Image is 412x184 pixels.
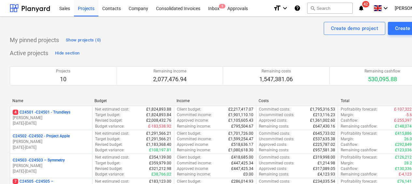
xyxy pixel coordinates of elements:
p: Uncommitted costs : [259,136,294,142]
i: keyboard_arrow_down [382,4,390,12]
p: Remaining income : [177,147,211,153]
p: Cashflow : [341,142,358,147]
p: Target budget : [95,136,121,142]
p: Budget variance : [95,147,124,153]
p: £317,089.05 [313,166,335,172]
p: Approved costs : [259,166,287,172]
p: Committed costs : [259,155,290,160]
p: Remaining costs : [259,147,289,153]
p: 530,095.88 [364,75,400,83]
p: Remaining costs : [259,124,289,129]
span: search [310,6,315,11]
p: C24502 - C24502 - Project Apple [13,133,70,139]
p: Revised budget : [95,166,123,172]
p: £1,183,368.40 [146,142,171,147]
div: Show projects (0) [66,37,101,44]
p: Approved income : [177,166,209,172]
p: Remaining cashflow : [341,124,377,129]
p: £354,139.00 [149,155,171,160]
p: Remaining income : [177,172,211,177]
p: [DATE] - [DATE] [13,169,90,174]
p: Margin : [341,136,354,142]
p: £2,008,432.76 [146,118,171,123]
p: Committed income : [177,136,212,142]
p: £1,291,566.21 [146,136,171,142]
p: £1,901,110.10 [228,112,253,118]
p: 1,547,381.06 [259,75,293,83]
div: C24502 -C24502 - Project Apple[PERSON_NAME][DATE]-[DATE] [13,133,90,150]
p: £-183,538.92 [148,124,171,129]
div: Hide section [55,50,79,57]
p: Uncommitted costs : [259,161,294,166]
p: Revised budget : [95,142,123,147]
p: Margin : [341,112,354,118]
div: Budget [94,99,171,103]
p: Committed costs : [259,131,290,136]
p: £1,599,254.47 [228,136,253,142]
p: £319,998.00 [313,155,335,160]
button: Hide section [53,48,81,58]
p: Cashflow : [341,166,358,172]
button: Show projects (0) [64,35,103,45]
button: Search [307,3,353,14]
iframe: Chat Widget [379,153,412,184]
p: £537,635.38 [313,136,335,142]
p: Remaining income : [177,124,211,129]
p: £38,766.02 [151,172,171,177]
p: [PERSON_NAME] [13,163,90,169]
p: £447,425.34 [231,161,253,166]
p: £645,733.02 [313,131,335,136]
p: Net estimated cost : [95,155,129,160]
p: Margin : [341,161,354,166]
p: [PERSON_NAME] [13,139,90,145]
p: £225,787.02 [313,142,335,147]
p: Budget variance : [95,124,124,129]
div: Costs [259,99,335,103]
p: Budget variance : [95,172,124,177]
p: Profitability forecast : [341,107,377,112]
p: Cashflow : [341,118,358,123]
p: £957,581.38 [313,147,335,153]
p: Remaining costs : [259,172,289,177]
p: Remaining cashflow : [341,147,377,153]
i: notifications [358,4,364,12]
p: £1,291,566.21 [146,131,171,136]
p: £4,123.93 [318,172,335,177]
p: Active projects [10,49,48,57]
p: £1,214.98 [318,161,335,166]
p: 10 [56,75,70,83]
p: £795,504.67 [231,124,253,129]
div: 4C24501 -C24501 - Trundleys[PERSON_NAME][DATE]-[DATE] [13,110,90,126]
p: [PERSON_NAME] [13,115,90,121]
p: £418,685.00 [231,155,253,160]
p: Net estimated cost : [95,107,129,112]
p: £321,212.98 [149,166,171,172]
div: Income [177,99,253,103]
p: Target budget : [95,112,121,118]
p: Remaining costs [259,69,293,74]
i: keyboard_arrow_down [281,4,289,12]
p: £647,430.16 [313,124,335,129]
p: £1,105,605.43 [228,118,253,123]
p: Approved costs : [259,142,287,147]
p: Approved income : [177,118,209,123]
p: Client budget : [177,131,201,136]
p: £2,217,417.07 [228,107,253,112]
p: Revised budget : [95,118,123,123]
p: £1,080,618.30 [228,147,253,153]
p: £1,824,893.88 [146,107,171,112]
button: Create demo project [324,22,385,35]
p: £1,824,893.84 [146,112,171,118]
p: Committed income : [177,112,212,118]
p: Remaining cashflow [364,69,400,74]
p: Approved costs : [259,118,287,123]
p: £518,636.17 [231,142,253,147]
p: Profitability forecast : [341,155,377,160]
p: Client budget : [177,155,201,160]
p: My pinned projects [10,36,59,44]
p: Committed costs : [259,107,290,112]
p: C24503 - C24503 – Symmetry [13,158,65,163]
span: 42 [362,1,369,8]
p: Approved income : [177,142,209,147]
